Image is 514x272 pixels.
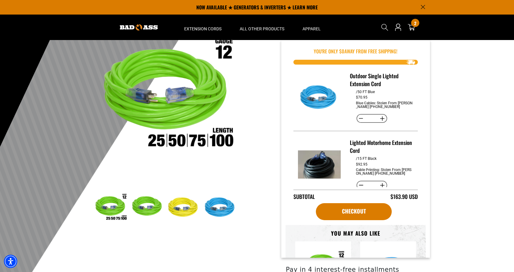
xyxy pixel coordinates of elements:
div: Subtotal [293,193,315,201]
h3: Outdoor Single Lighted Extension Cord [350,72,413,88]
span: 0 [342,48,344,55]
dd: /15 FT Black [356,156,377,161]
img: black [298,150,341,179]
p: You're Only $ away from free shipping! [293,48,418,55]
span: Apparel [303,26,321,32]
summary: Extension Cords [175,15,231,40]
span: 2 [414,21,416,25]
dd: $70.95 [356,95,367,99]
summary: All Other Products [231,15,293,40]
h3: You may also like [295,230,416,237]
div: $163.90 USD [391,193,418,201]
dt: Cable Printing: [356,168,380,172]
a: Open this option [393,15,403,40]
dd: $92.95 [356,162,367,166]
div: Item added to your cart [281,40,430,258]
img: yellow [166,190,201,225]
div: Accessibility Menu [4,255,17,268]
span: All Other Products [240,26,284,32]
input: Quantity for Lighted Motorhome Extension Cord [366,180,378,190]
dd: /50 FT Blue [356,90,375,94]
input: Quantity for Outdoor Single Lighted Extension Cord [366,113,378,124]
img: neon green [130,190,165,225]
a: Checkout [316,203,392,220]
h3: Lighted Motorhome Extension Cord [350,139,413,154]
dt: Blue Cables: [356,101,376,105]
summary: Search [380,22,390,32]
img: Blue [298,76,341,119]
summary: Apparel [293,15,330,40]
img: Bad Ass Extension Cords [120,24,158,31]
span: Extension Cords [184,26,221,32]
dd: Stolen from [PERSON_NAME] [PHONE_NUMBER] [356,101,413,109]
dd: Stolen from [PERSON_NAME] [PHONE_NUMBER] [356,168,411,176]
img: Blue [203,190,238,225]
